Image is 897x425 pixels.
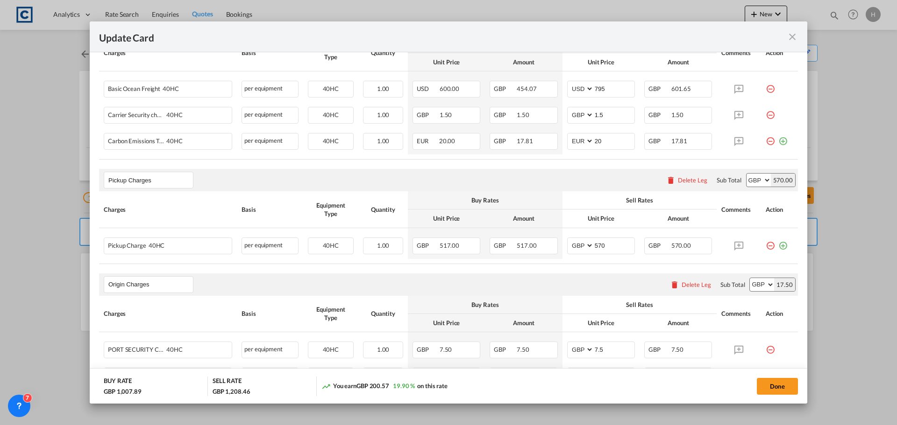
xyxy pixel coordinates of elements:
th: Unit Price [562,209,640,228]
div: Carrier Security charge [108,107,198,118]
input: 795 [594,81,634,95]
span: GBP [648,346,670,353]
div: per equipment [242,133,299,150]
div: Equipment Type [308,201,354,218]
span: 17.81 [517,137,533,145]
input: 20 [594,133,634,147]
div: per equipment [242,341,299,358]
div: PORT SECURITY CHARGE [108,342,198,353]
span: 17.81 [671,137,688,145]
button: Delete Leg [670,281,711,288]
div: Quantity [363,309,403,318]
span: 40HC [164,111,183,118]
md-icon: icon-delete [670,280,679,289]
span: 40HC [323,85,339,92]
span: 1.00 [377,137,390,145]
span: GBP [417,242,438,249]
span: 1.00 [377,85,390,92]
md-icon: icon-minus-circle-outline red-400-fg [766,81,775,90]
div: Equipment Type [308,305,354,322]
div: You earn on this rate [321,382,448,391]
div: Charges [104,205,232,214]
span: GBP [648,137,670,145]
div: per equipment [242,237,299,254]
span: GBP [648,111,670,118]
span: GBP 200.57 [356,382,389,390]
span: 7.50 [517,346,529,353]
md-icon: icon-minus-circle-outline red-400-fg [766,133,775,142]
div: Sub Total [717,176,741,184]
th: Amount [640,314,717,332]
span: 40HC [146,242,165,249]
span: EUR [417,137,438,145]
md-dialog: Update Card Pickup ... [90,21,807,404]
div: BUY RATE [104,376,132,387]
div: Basic Ocean Freight [108,81,198,92]
md-icon: icon-plus-circle-outline green-400-fg [778,368,788,377]
md-icon: icon-close fg-AAA8AD m-0 pointer [787,31,798,42]
span: 7.50 [440,346,452,353]
span: GBP [417,111,438,118]
th: Action [761,191,798,228]
span: 40HC [323,346,339,353]
div: Delete Leg [682,281,711,288]
th: Amount [640,53,717,71]
th: Unit Price [562,53,640,71]
span: 40HC [323,137,339,145]
span: 1.00 [377,242,390,249]
div: Sub Total [720,280,745,289]
div: Delete Leg [678,176,707,184]
span: GBP [494,111,515,118]
span: 19.90 % [393,382,415,390]
button: Done [757,378,798,395]
button: Delete Leg [666,176,707,184]
div: Sell Rates [567,300,712,309]
span: 40HC [164,138,183,145]
th: Unit Price [408,209,485,228]
div: Basis [242,49,299,57]
div: Pickup Charge [108,238,198,249]
span: 40HC [164,346,183,353]
span: GBP [648,85,670,92]
div: Sell Rates [567,196,712,204]
md-icon: icon-delete [666,175,676,185]
input: 570 [594,238,634,252]
th: Unit Price [408,314,485,332]
div: Buy Rates [413,196,558,204]
span: GBP [494,242,515,249]
div: per B/L [242,368,299,384]
div: Buy Rates [413,300,558,309]
input: Leg Name [108,173,193,187]
div: GBP 1,208.46 [213,387,250,396]
span: 1.50 [671,111,684,118]
input: 1.5 [594,107,634,121]
md-icon: icon-minus-circle-outline red-400-fg [766,107,775,116]
span: 517.00 [440,242,459,249]
div: SELL RATE [213,376,242,387]
th: Amount [485,314,562,332]
span: 1.50 [440,111,452,118]
div: Charges [104,309,232,318]
span: 1.50 [517,111,529,118]
span: 600.00 [440,85,459,92]
span: 40HC [160,85,179,92]
span: 517.00 [517,242,536,249]
md-icon: icon-minus-circle-outline red-400-fg [766,341,775,351]
div: Basis [242,205,299,214]
div: GBP 1,007.89 [104,387,144,396]
span: 601.65 [671,85,691,92]
md-icon: icon-plus-circle-outline green-400-fg [778,237,788,247]
div: Quantity [363,49,403,57]
div: per equipment [242,107,299,124]
div: 17.50 [774,278,795,291]
md-icon: icon-trending-up [321,382,331,391]
th: Unit Price [562,314,640,332]
th: Unit Price [408,53,485,71]
div: Charges [104,49,232,57]
th: Comments [717,191,761,228]
div: Quantity [363,205,403,214]
md-icon: icon-minus-circle-outline red-400-fg [766,368,775,377]
div: Equipment Type [308,44,354,61]
span: 20.00 [439,137,456,145]
input: 7.5 [594,342,634,356]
